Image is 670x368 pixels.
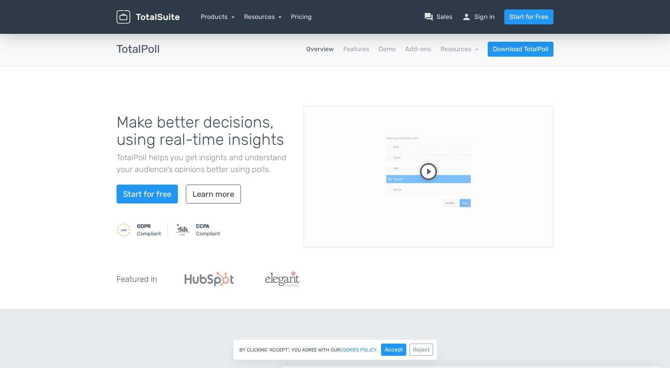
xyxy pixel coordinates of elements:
small: Compliant [137,222,161,237]
a: Products [201,13,235,20]
button: Reject [409,344,433,356]
a: Features [343,44,369,54]
a: cookies policy [340,348,377,352]
a: question_answerSales [424,12,452,22]
img: CCPA [176,223,190,237]
img: ElegantThemes [265,271,300,287]
h5: Featured in [117,275,157,283]
button: Accept [381,344,406,356]
strong: GDPR [137,223,151,229]
a: Resources [244,13,282,20]
img: TotalSuite for WordPress [117,10,180,24]
div: By clicking "Accept", you agree with our . [233,339,437,360]
a: Download TotalPoll [488,42,553,57]
a: Add-ons [405,44,431,54]
img: Hubspot [185,272,234,286]
a: Overview [306,44,334,54]
h1: Make better decisions, using real-time insights [117,114,292,148]
span: question_answer [424,12,433,22]
a: personSign in [462,12,495,22]
a: Start for Free [504,9,553,24]
a: Demo [379,44,396,54]
img: GDPR [117,223,131,237]
a: Start for free [117,185,178,203]
p: TotalPoll helps you get insights and understand your audience's opinions better using polls. [117,152,292,175]
a: Pricing [291,12,312,22]
h3: TotalPoll [117,43,160,55]
a: Learn more [186,185,241,203]
a: Resources [440,45,478,53]
small: Compliant [196,222,220,237]
span: person [462,12,471,22]
strong: CCPA [196,223,209,229]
